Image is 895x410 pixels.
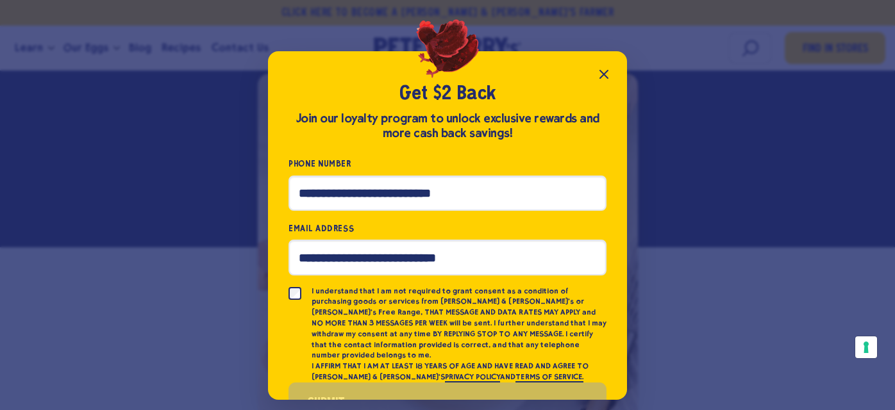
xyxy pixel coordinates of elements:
input: I understand that I am not required to grant consent as a condition of purchasing goods or servic... [289,287,301,300]
label: Phone Number [289,156,606,171]
p: I AFFIRM THAT I AM AT LEAST 18 YEARS OF AGE AND HAVE READ AND AGREE TO [PERSON_NAME] & [PERSON_NA... [312,361,606,382]
p: I understand that I am not required to grant consent as a condition of purchasing goods or servic... [312,286,606,361]
div: Join our loyalty program to unlock exclusive rewards and more cash back savings! [289,111,606,141]
h2: Get $2 Back [289,82,606,106]
button: Your consent preferences for tracking technologies [855,336,877,358]
button: Close popup [591,61,617,87]
a: TERMS OF SERVICE. [515,372,583,382]
label: Email Address [289,221,606,236]
a: PRIVACY POLICY [445,372,500,382]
